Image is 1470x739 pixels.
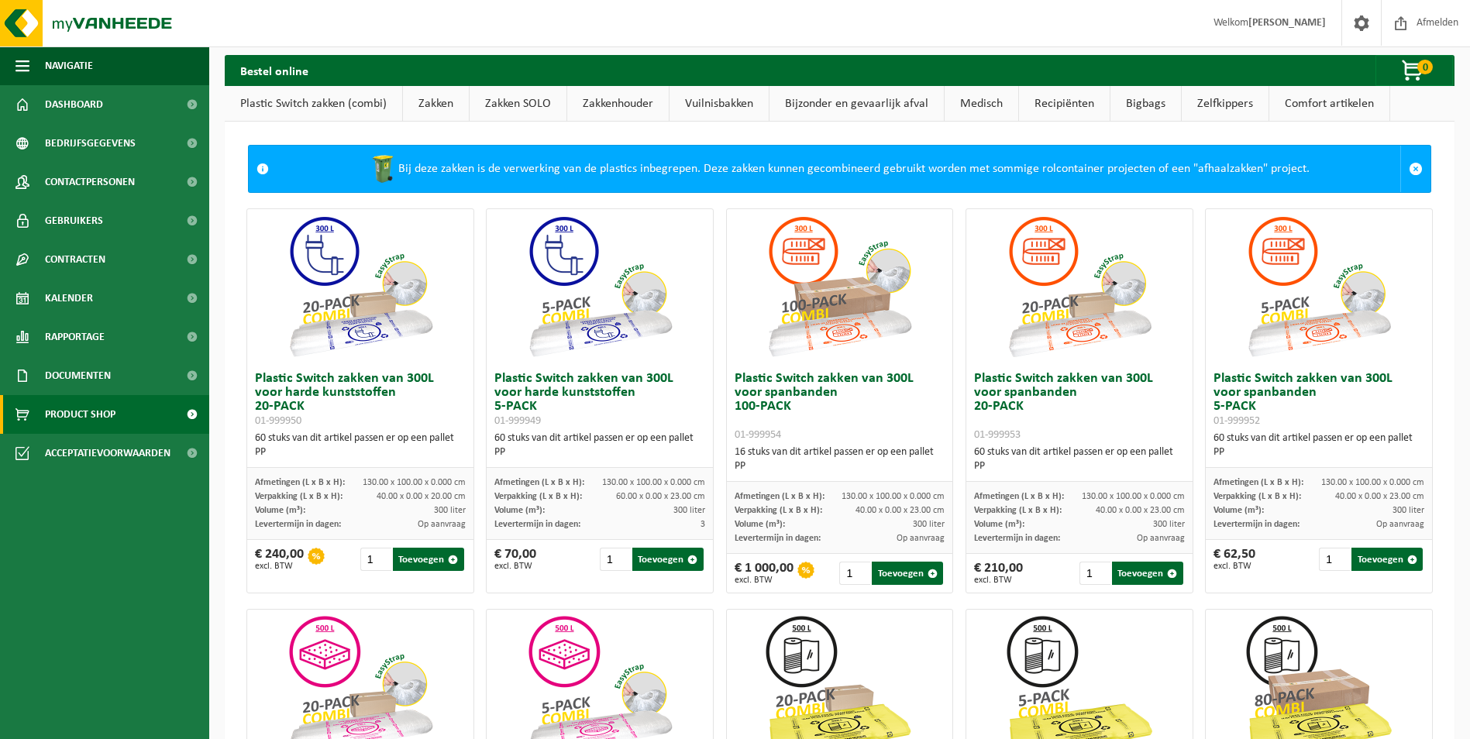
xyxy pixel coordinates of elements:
[974,520,1024,529] span: Volume (m³):
[1214,492,1301,501] span: Verpakking (L x B x H):
[45,240,105,279] span: Contracten
[762,209,917,364] img: 01-999954
[974,562,1023,585] div: € 210,00
[1376,520,1424,529] span: Op aanvraag
[45,279,93,318] span: Kalender
[418,520,466,529] span: Op aanvraag
[1110,86,1181,122] a: Bigbags
[45,318,105,356] span: Rapportage
[363,478,466,487] span: 130.00 x 100.00 x 0.000 cm
[1214,431,1424,459] div: 60 stuks van dit artikel passen er op een pallet
[277,146,1400,192] div: Bij deze zakken is de verwerking van de plastics inbegrepen. Deze zakken kunnen gecombineerd gebr...
[945,86,1018,122] a: Medisch
[855,506,945,515] span: 40.00 x 0.00 x 23.00 cm
[974,576,1023,585] span: excl. BTW
[616,492,705,501] span: 60.00 x 0.00 x 23.00 cm
[897,534,945,543] span: Op aanvraag
[735,492,825,501] span: Afmetingen (L x B x H):
[1079,562,1110,585] input: 1
[673,506,705,515] span: 300 liter
[434,506,466,515] span: 300 liter
[1248,17,1326,29] strong: [PERSON_NAME]
[45,163,135,201] span: Contactpersonen
[600,548,631,571] input: 1
[1417,60,1433,74] span: 0
[283,209,438,364] img: 01-999950
[255,478,345,487] span: Afmetingen (L x B x H):
[494,431,705,459] div: 60 stuks van dit artikel passen er op een pallet
[1241,209,1396,364] img: 01-999952
[1400,146,1430,192] a: Sluit melding
[494,445,705,459] div: PP
[1082,492,1185,501] span: 130.00 x 100.00 x 0.000 cm
[494,506,545,515] span: Volume (m³):
[255,492,343,501] span: Verpakking (L x B x H):
[974,429,1021,441] span: 01-999953
[1214,415,1260,427] span: 01-999952
[1393,506,1424,515] span: 300 liter
[494,492,582,501] span: Verpakking (L x B x H):
[1214,548,1255,571] div: € 62,50
[45,85,103,124] span: Dashboard
[1335,492,1424,501] span: 40.00 x 0.00 x 23.00 cm
[1269,86,1389,122] a: Comfort artikelen
[735,576,794,585] span: excl. BTW
[494,548,536,571] div: € 70,00
[913,520,945,529] span: 300 liter
[255,548,304,571] div: € 240,00
[1002,209,1157,364] img: 01-999953
[225,86,402,122] a: Plastic Switch zakken (combi)
[602,478,705,487] span: 130.00 x 100.00 x 0.000 cm
[632,548,704,571] button: Toevoegen
[1214,520,1300,529] span: Levertermijn in dagen:
[701,520,705,529] span: 3
[1137,534,1185,543] span: Op aanvraag
[839,562,870,585] input: 1
[670,86,769,122] a: Vuilnisbakken
[45,395,115,434] span: Product Shop
[470,86,566,122] a: Zakken SOLO
[842,492,945,501] span: 130.00 x 100.00 x 0.000 cm
[45,46,93,85] span: Navigatie
[735,372,945,442] h3: Plastic Switch zakken van 300L voor spanbanden 100-PACK
[974,459,1185,473] div: PP
[1214,506,1264,515] span: Volume (m³):
[1351,548,1423,571] button: Toevoegen
[974,445,1185,473] div: 60 stuks van dit artikel passen er op een pallet
[255,520,341,529] span: Levertermijn in dagen:
[1182,86,1269,122] a: Zelfkippers
[494,372,705,428] h3: Plastic Switch zakken van 300L voor harde kunststoffen 5-PACK
[769,86,944,122] a: Bijzonder en gevaarlijk afval
[1019,86,1110,122] a: Recipiënten
[1214,372,1424,428] h3: Plastic Switch zakken van 300L voor spanbanden 5-PACK
[1214,562,1255,571] span: excl. BTW
[255,431,466,459] div: 60 stuks van dit artikel passen er op een pallet
[255,372,466,428] h3: Plastic Switch zakken van 300L voor harde kunststoffen 20-PACK
[360,548,391,571] input: 1
[494,478,584,487] span: Afmetingen (L x B x H):
[974,534,1060,543] span: Levertermijn in dagen:
[1214,478,1303,487] span: Afmetingen (L x B x H):
[393,548,464,571] button: Toevoegen
[255,415,301,427] span: 01-999950
[567,86,669,122] a: Zakkenhouder
[255,562,304,571] span: excl. BTW
[367,153,398,184] img: WB-0240-HPE-GN-50.png
[1096,506,1185,515] span: 40.00 x 0.00 x 23.00 cm
[735,534,821,543] span: Levertermijn in dagen:
[1112,562,1183,585] button: Toevoegen
[735,506,822,515] span: Verpakking (L x B x H):
[1321,478,1424,487] span: 130.00 x 100.00 x 0.000 cm
[974,372,1185,442] h3: Plastic Switch zakken van 300L voor spanbanden 20-PACK
[45,356,111,395] span: Documenten
[45,201,103,240] span: Gebruikers
[255,445,466,459] div: PP
[872,562,943,585] button: Toevoegen
[735,562,794,585] div: € 1 000,00
[255,506,305,515] span: Volume (m³):
[403,86,469,122] a: Zakken
[1153,520,1185,529] span: 300 liter
[1319,548,1350,571] input: 1
[522,209,677,364] img: 01-999949
[735,459,945,473] div: PP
